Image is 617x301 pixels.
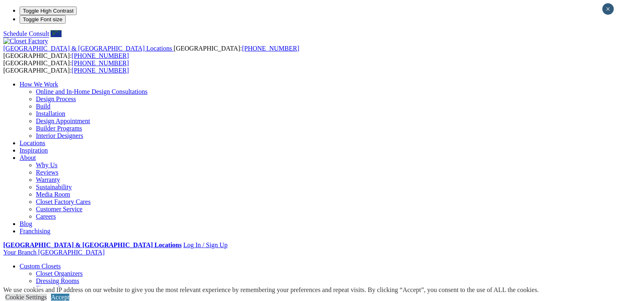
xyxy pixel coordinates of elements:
[36,191,70,198] a: Media Room
[20,147,48,154] a: Inspiration
[36,213,56,220] a: Careers
[3,249,105,256] a: Your Branch [GEOGRAPHIC_DATA]
[36,277,79,284] a: Dressing Rooms
[20,15,66,24] button: Toggle Font size
[23,8,73,14] span: Toggle High Contrast
[51,30,62,37] a: Call
[36,162,57,168] a: Why Us
[36,103,51,110] a: Build
[72,60,129,66] a: [PHONE_NUMBER]
[51,294,69,301] a: Accept
[602,3,614,15] button: Close
[20,228,51,235] a: Franchising
[3,241,181,248] a: [GEOGRAPHIC_DATA] & [GEOGRAPHIC_DATA] Locations
[3,45,172,52] span: [GEOGRAPHIC_DATA] & [GEOGRAPHIC_DATA] Locations
[36,110,65,117] a: Installation
[72,67,129,74] a: [PHONE_NUMBER]
[36,117,90,124] a: Design Appointment
[3,30,49,37] a: Schedule Consult
[36,132,83,139] a: Interior Designers
[183,241,227,248] a: Log In / Sign Up
[36,176,60,183] a: Warranty
[36,184,72,190] a: Sustainability
[3,60,129,74] span: [GEOGRAPHIC_DATA]: [GEOGRAPHIC_DATA]:
[20,263,61,270] a: Custom Closets
[3,286,539,294] div: We use cookies and IP address on our website to give you the most relevant experience by remember...
[36,270,83,277] a: Closet Organizers
[36,198,91,205] a: Closet Factory Cares
[242,45,299,52] a: [PHONE_NUMBER]
[36,169,58,176] a: Reviews
[3,249,36,256] span: Your Branch
[36,285,79,292] a: Finesse Systems
[3,38,48,45] img: Closet Factory
[38,249,104,256] span: [GEOGRAPHIC_DATA]
[20,154,36,161] a: About
[5,294,47,301] a: Cookie Settings
[3,45,174,52] a: [GEOGRAPHIC_DATA] & [GEOGRAPHIC_DATA] Locations
[3,45,299,59] span: [GEOGRAPHIC_DATA]: [GEOGRAPHIC_DATA]:
[23,16,62,22] span: Toggle Font size
[72,52,129,59] a: [PHONE_NUMBER]
[36,125,82,132] a: Builder Programs
[36,206,82,212] a: Customer Service
[20,139,45,146] a: Locations
[20,7,77,15] button: Toggle High Contrast
[36,88,148,95] a: Online and In-Home Design Consultations
[20,220,32,227] a: Blog
[20,81,58,88] a: How We Work
[36,95,76,102] a: Design Process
